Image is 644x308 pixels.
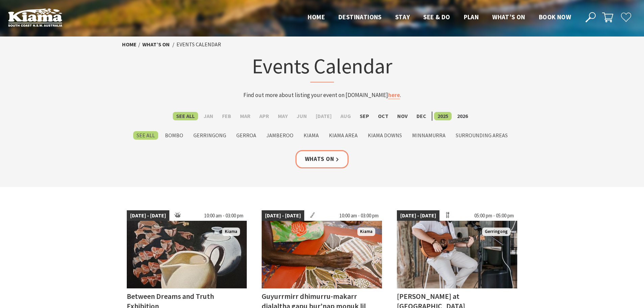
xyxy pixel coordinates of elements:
[237,112,254,120] label: Mar
[308,13,325,21] span: Home
[364,131,405,140] label: Kiama Downs
[482,228,510,236] span: Gerringong
[295,150,349,168] a: Whats On
[394,112,411,120] label: Nov
[173,112,198,120] label: See All
[293,112,310,120] label: Jun
[464,13,479,21] span: Plan
[190,52,455,82] h1: Events Calendar
[301,12,578,23] nav: Main Menu
[312,112,335,120] label: [DATE]
[176,40,221,49] li: Events Calendar
[262,221,382,288] img: Aboriginal artist Joy Borruwa sitting on the floor painting
[471,210,517,221] span: 05:00 pm - 05:00 pm
[8,8,62,27] img: Kiama Logo
[326,131,361,140] label: Kiama Area
[275,112,291,120] label: May
[222,228,240,236] span: Kiama
[409,131,449,140] label: Minnamurra
[539,13,571,21] span: Book now
[300,131,322,140] label: Kiama
[423,13,450,21] span: See & Do
[336,210,382,221] span: 10:00 am - 03:00 pm
[256,112,272,120] label: Apr
[262,210,304,221] span: [DATE] - [DATE]
[397,210,439,221] span: [DATE] - [DATE]
[397,221,517,288] img: Tayvin Martins
[219,112,235,120] label: Feb
[142,41,170,48] a: What’s On
[388,91,400,99] a: here
[190,91,455,100] p: Find out more about listing your event on [DOMAIN_NAME] .
[434,112,452,120] label: 2025
[413,112,430,120] label: Dec
[395,13,410,21] span: Stay
[375,112,392,120] label: Oct
[127,210,169,221] span: [DATE] - [DATE]
[338,13,382,21] span: Destinations
[200,112,217,120] label: Jan
[201,210,247,221] span: 10:00 am - 03:00 pm
[122,41,137,48] a: Home
[492,13,525,21] span: What’s On
[356,112,373,120] label: Sep
[190,131,230,140] label: Gerringong
[133,131,158,140] label: See All
[357,228,375,236] span: Kiama
[263,131,297,140] label: Jamberoo
[337,112,354,120] label: Aug
[452,131,511,140] label: Surrounding Areas
[454,112,471,120] label: 2026
[162,131,187,140] label: Bombo
[233,131,260,140] label: Gerroa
